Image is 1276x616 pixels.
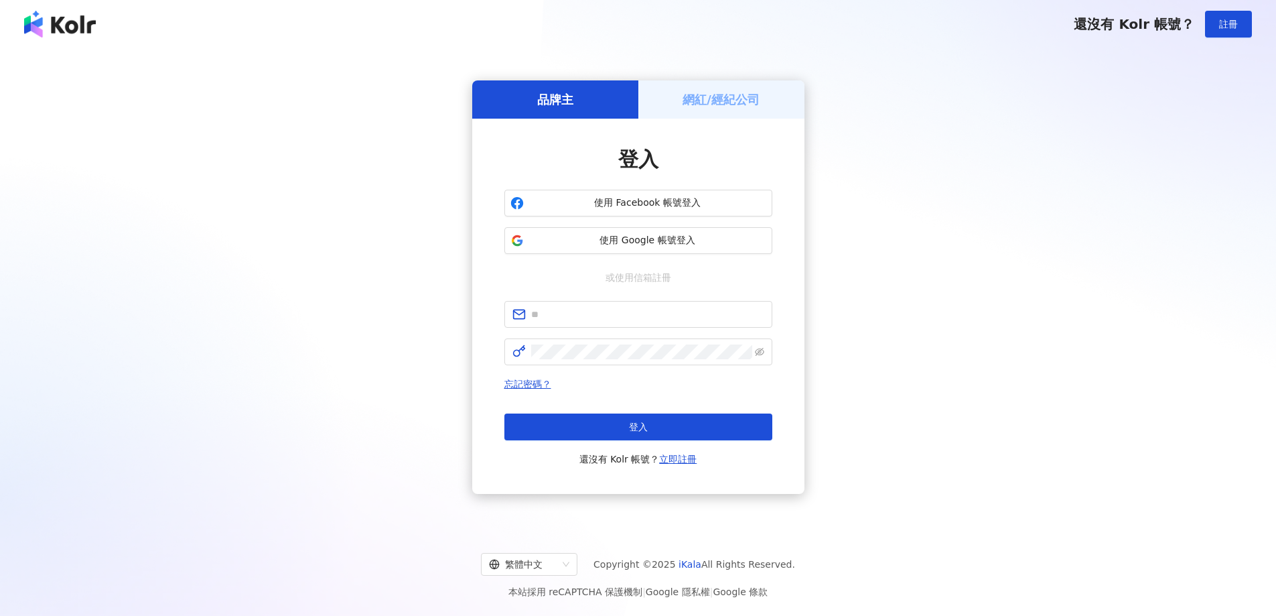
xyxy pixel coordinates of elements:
[1219,19,1238,29] span: 註冊
[629,422,648,432] span: 登入
[1205,11,1252,38] button: 註冊
[659,454,697,465] a: 立即註冊
[618,147,658,171] span: 登入
[683,91,760,108] h5: 網紅/經紀公司
[489,554,557,575] div: 繁體中文
[508,584,768,600] span: 本站採用 reCAPTCHA 保護機制
[529,196,766,210] span: 使用 Facebook 帳號登入
[504,227,772,254] button: 使用 Google 帳號登入
[646,587,710,597] a: Google 隱私權
[504,190,772,217] button: 使用 Facebook 帳號登入
[537,91,573,108] h5: 品牌主
[713,587,768,597] a: Google 條款
[642,587,646,597] span: |
[710,587,713,597] span: |
[679,559,701,570] a: iKala
[1074,16,1194,32] span: 還沒有 Kolr 帳號？
[596,270,681,285] span: 或使用信箱註冊
[504,414,772,440] button: 登入
[579,451,697,467] span: 還沒有 Kolr 帳號？
[24,11,96,38] img: logo
[529,234,766,247] span: 使用 Google 帳號登入
[755,347,764,357] span: eye-invisible
[504,379,551,389] a: 忘記密碼？
[593,556,795,572] span: Copyright © 2025 All Rights Reserved.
